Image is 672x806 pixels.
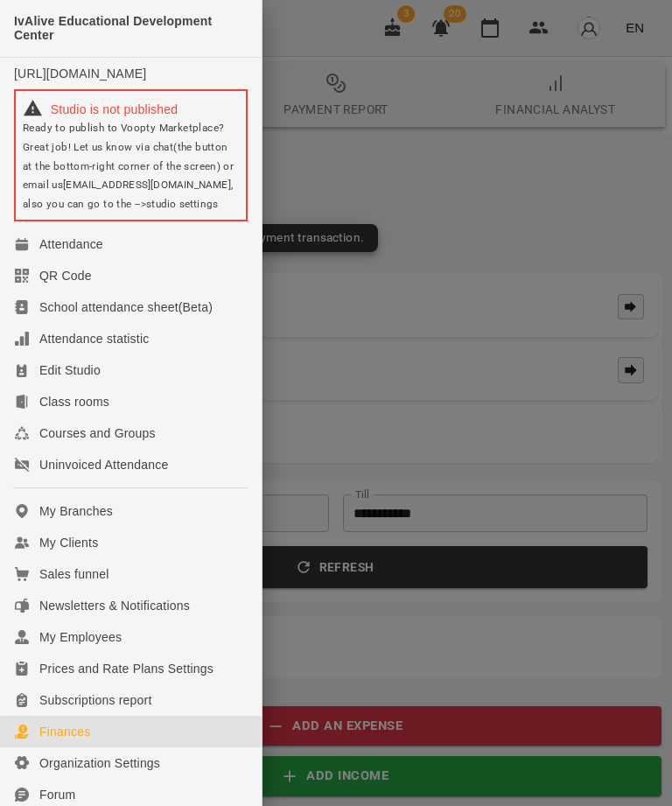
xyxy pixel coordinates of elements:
[39,628,122,646] div: My Employees
[146,198,218,210] a: studio settings
[39,786,75,803] div: Forum
[39,754,160,772] div: Organization Settings
[39,534,98,551] div: My Clients
[23,98,239,119] div: Studio is not published
[39,298,213,316] div: School attendance sheet(Beta)
[39,235,103,253] div: Attendance
[14,14,248,43] span: IvAlive Educational Development Center
[39,723,90,740] div: Finances
[39,502,113,520] div: My Branches
[39,691,152,709] div: Subscriptions report
[39,267,92,284] div: QR Code
[63,179,231,191] a: [EMAIL_ADDRESS][DOMAIN_NAME]
[39,565,108,583] div: Sales funnel
[23,122,234,209] span: Ready to publish to Voopty Marketplace? Great job! Let us know via chat(the button at the bottom-...
[14,67,146,81] a: [URL][DOMAIN_NAME]
[39,456,168,473] div: Uninvoiced Attendance
[39,330,149,347] div: Attendance statistic
[39,424,156,442] div: Courses and Groups
[39,597,190,614] div: Newsletters & Notifications
[39,660,213,677] div: Prices and Rate Plans Settings
[39,393,109,410] div: Class rooms
[39,361,101,379] div: Edit Studio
